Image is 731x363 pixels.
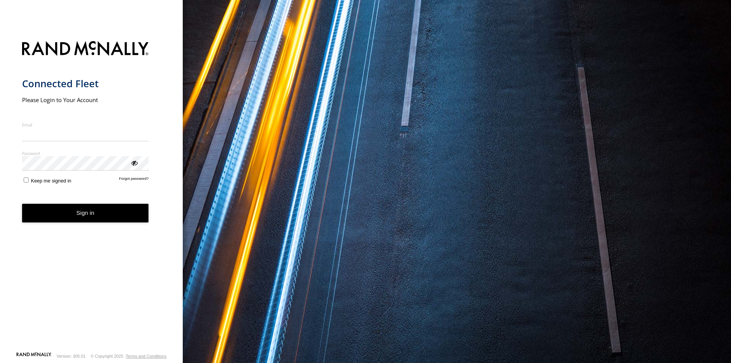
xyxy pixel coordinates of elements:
[22,77,149,90] h1: Connected Fleet
[22,37,161,352] form: main
[57,354,86,358] div: Version: 305.01
[22,122,149,128] label: Email
[24,178,29,182] input: Keep me signed in
[130,159,138,166] div: ViewPassword
[22,204,149,222] button: Sign in
[22,150,149,156] label: Password
[31,178,71,184] span: Keep me signed in
[119,176,149,184] a: Forgot password?
[91,354,166,358] div: © Copyright 2025 -
[126,354,166,358] a: Terms and Conditions
[22,96,149,104] h2: Please Login to Your Account
[22,40,149,59] img: Rand McNally
[16,352,51,360] a: Visit our Website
